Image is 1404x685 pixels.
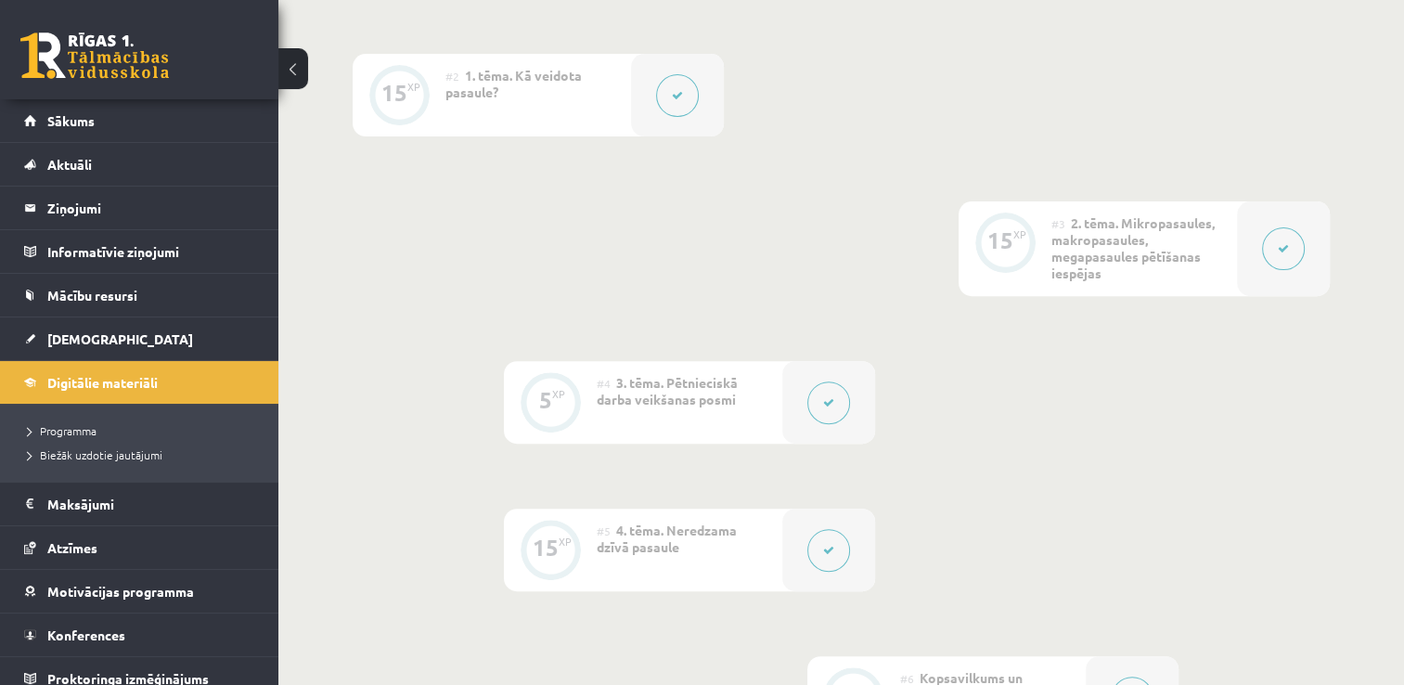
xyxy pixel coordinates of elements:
a: Mācību resursi [24,274,255,317]
span: 1. tēma. Kā veidota pasaule? [445,67,582,100]
div: XP [407,82,420,92]
span: Atzīmes [47,539,97,556]
a: Atzīmes [24,526,255,569]
a: Programma [28,422,260,439]
a: Maksājumi [24,483,255,525]
div: 5 [539,392,552,408]
a: Sākums [24,99,255,142]
a: Konferences [24,614,255,656]
a: Informatīvie ziņojumi [24,230,255,273]
div: 15 [987,232,1013,249]
span: Motivācijas programma [47,583,194,600]
a: [DEMOGRAPHIC_DATA] [24,317,255,360]
span: Programma [28,423,97,438]
span: 2. tēma. Mikropasaules, makropasaules, megapasaules pētīšanas iespējas [1051,214,1215,281]
a: Aktuāli [24,143,255,186]
span: Mācību resursi [47,287,137,304]
span: Sākums [47,112,95,129]
span: 4. tēma. Neredzama dzīvā pasaule [597,522,737,555]
span: #4 [597,376,611,391]
a: Biežāk uzdotie jautājumi [28,446,260,463]
a: Ziņojumi [24,187,255,229]
a: Rīgas 1. Tālmācības vidusskola [20,32,169,79]
span: 3. tēma. Pētnieciskā darba veikšanas posmi [597,374,738,407]
div: XP [559,536,572,547]
span: Digitālie materiāli [47,374,158,391]
legend: Maksājumi [47,483,255,525]
legend: Ziņojumi [47,187,255,229]
span: Konferences [47,627,125,643]
span: #5 [597,523,611,538]
span: #3 [1051,216,1065,231]
div: XP [552,389,565,399]
span: [DEMOGRAPHIC_DATA] [47,330,193,347]
div: 15 [533,539,559,556]
span: Biežāk uzdotie jautājumi [28,447,162,462]
div: 15 [381,84,407,101]
a: Digitālie materiāli [24,361,255,404]
span: Aktuāli [47,156,92,173]
div: XP [1013,229,1026,239]
legend: Informatīvie ziņojumi [47,230,255,273]
a: Motivācijas programma [24,570,255,613]
span: #2 [445,69,459,84]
